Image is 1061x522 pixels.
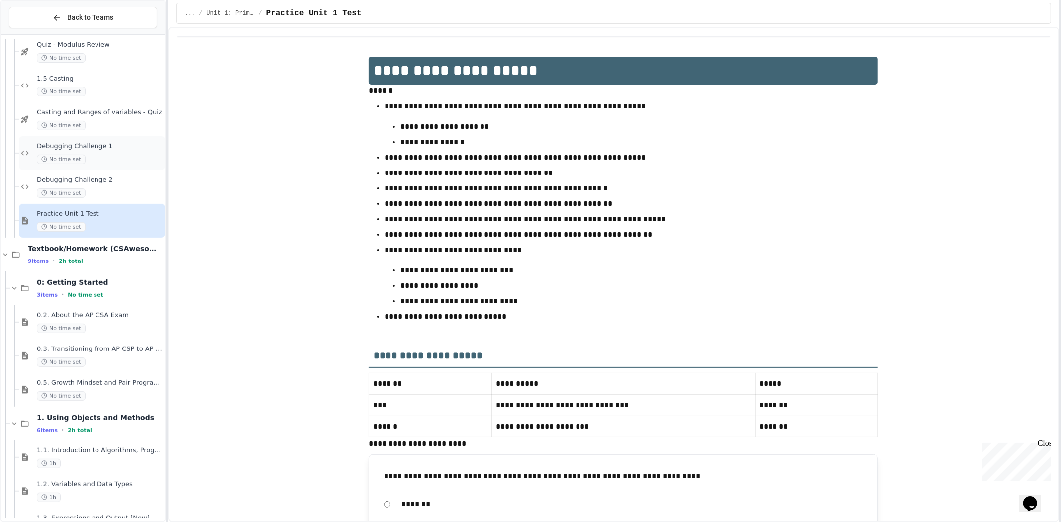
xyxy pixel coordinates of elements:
[37,345,163,353] span: 0.3. Transitioning from AP CSP to AP CSA
[37,87,86,96] span: No time set
[37,53,86,63] span: No time set
[9,7,157,28] button: Back to Teams
[37,121,86,130] span: No time set
[258,9,262,17] span: /
[37,75,163,83] span: 1.5 Casting
[28,244,163,253] span: Textbook/Homework (CSAwesome)
[199,9,202,17] span: /
[59,258,83,264] span: 2h total
[185,9,195,17] span: ...
[37,357,86,367] span: No time set
[62,426,64,434] span: •
[37,446,163,455] span: 1.1. Introduction to Algorithms, Programming, and Compilers
[37,480,163,489] span: 1.2. Variables and Data Types
[37,379,163,387] span: 0.5. Growth Mindset and Pair Programming
[37,311,163,320] span: 0.2. About the AP CSA Exam
[37,188,86,198] span: No time set
[266,7,362,19] span: Practice Unit 1 Test
[67,12,113,23] span: Back to Teams
[37,292,58,298] span: 3 items
[28,258,49,264] span: 9 items
[978,439,1051,481] iframe: chat widget
[68,427,92,434] span: 2h total
[4,4,69,63] div: Chat with us now!Close
[37,493,61,502] span: 1h
[37,108,163,117] span: Casting and Ranges of variables - Quiz
[206,9,254,17] span: Unit 1: Primitive Types
[1019,482,1051,512] iframe: chat widget
[37,210,163,218] span: Practice Unit 1 Test
[53,257,55,265] span: •
[37,155,86,164] span: No time set
[37,324,86,333] span: No time set
[37,459,61,468] span: 1h
[37,413,163,422] span: 1. Using Objects and Methods
[37,41,163,49] span: Quiz - Modulus Review
[37,142,163,151] span: Debugging Challenge 1
[68,292,103,298] span: No time set
[37,427,58,434] span: 6 items
[37,391,86,401] span: No time set
[37,222,86,232] span: No time set
[37,176,163,184] span: Debugging Challenge 2
[62,291,64,299] span: •
[37,278,163,287] span: 0: Getting Started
